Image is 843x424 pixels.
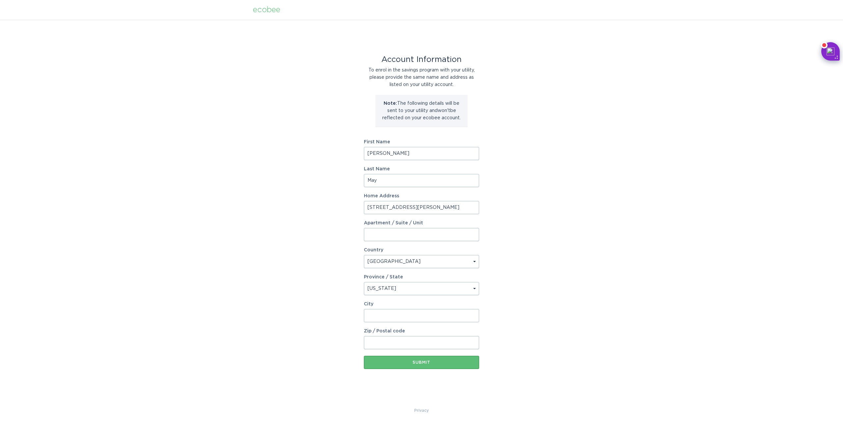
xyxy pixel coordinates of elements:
[364,275,403,279] label: Province / State
[384,101,397,106] strong: Note:
[364,56,479,63] div: Account Information
[253,6,280,14] div: ecobee
[364,356,479,369] button: Submit
[364,221,479,225] label: Apartment / Suite / Unit
[364,302,479,306] label: City
[364,140,479,144] label: First Name
[367,360,476,364] div: Submit
[414,407,429,414] a: Privacy Policy & Terms of Use
[364,167,479,171] label: Last Name
[364,67,479,88] div: To enrol in the savings program with your utility, please provide the same name and address as li...
[364,194,479,198] label: Home Address
[380,100,463,122] p: The following details will be sent to your utility and won't be reflected on your ecobee account.
[364,329,479,333] label: Zip / Postal code
[364,248,383,252] label: Country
